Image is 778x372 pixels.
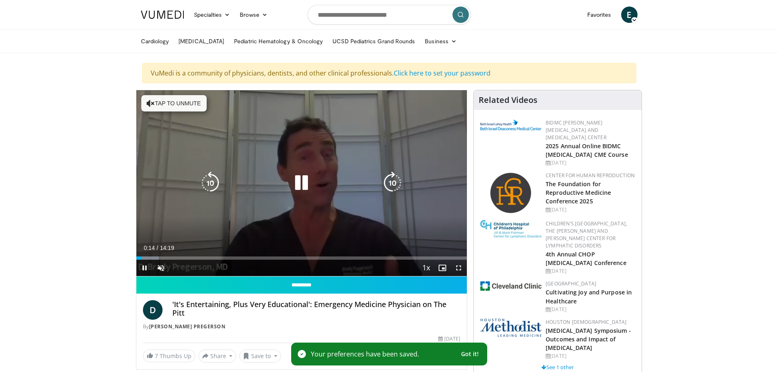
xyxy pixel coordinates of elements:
img: ffa5faa8-5a43-44fb-9bed-3795f4b5ac57.jpg.150x105_q85_autocrop_double_scale_upscale_version-0.2.jpg [480,220,542,238]
span: / [157,245,158,251]
a: [MEDICAL_DATA] Symposium - Outcomes and Impact of [MEDICAL_DATA] [546,327,631,352]
a: [GEOGRAPHIC_DATA] [546,280,596,287]
a: See 1 other [542,363,574,371]
span: 14:19 [160,245,174,251]
span: Got it! [461,350,479,358]
p: Your preferences have been saved. [311,349,419,359]
video-js: Video Player [136,90,467,276]
div: [DATE] [438,335,460,343]
span: 7 [155,352,158,360]
div: Progress Bar [136,256,467,260]
a: E [621,7,638,23]
a: 2025 Annual Online BIDMC [MEDICAL_DATA] CME Course [546,142,628,158]
h4: Related Videos [479,95,537,105]
a: The Foundation for Reproductive Medicine Conference 2025 [546,180,611,205]
a: UCSD Pediatrics Grand Rounds [328,33,420,49]
button: Fullscreen [450,260,467,276]
a: [MEDICAL_DATA] [174,33,229,49]
div: [DATE] [546,159,635,167]
div: [DATE] [546,306,635,313]
div: [DATE] [546,206,635,214]
a: Business [420,33,461,49]
a: Children’s [GEOGRAPHIC_DATA], The [PERSON_NAME] and [PERSON_NAME] Center for Lymphatic Disorders [546,220,627,249]
img: 1ef99228-8384-4f7a-af87-49a18d542794.png.150x105_q85_autocrop_double_scale_upscale_version-0.2.jpg [480,281,542,291]
div: [DATE] [546,352,635,360]
div: [DATE] [546,267,635,275]
input: Search topics, interventions [308,5,471,25]
a: Cardiology [136,33,174,49]
a: Favorites [582,7,616,23]
button: Playback Rate [418,260,434,276]
button: Pause [136,260,153,276]
a: D [143,300,163,320]
h4: 'It's Entertaining, Plus Very Educational': Emergency Medicine Physician on The Pitt [172,300,461,318]
a: [PERSON_NAME] Pregerson [149,323,226,330]
a: BIDMC [PERSON_NAME][MEDICAL_DATA] and [MEDICAL_DATA] Center [546,119,606,141]
a: Pediatric Hematology & Oncology [229,33,328,49]
a: Houston [DEMOGRAPHIC_DATA] [546,319,626,325]
img: 5e4488cc-e109-4a4e-9fd9-73bb9237ee91.png.150x105_q85_autocrop_double_scale_upscale_version-0.2.png [480,319,542,337]
img: c058e059-5986-4522-8e32-16b7599f4943.png.150x105_q85_autocrop_double_scale_upscale_version-0.2.png [490,172,533,215]
button: Save to [239,350,281,363]
button: Tap to unmute [141,95,207,111]
button: Enable picture-in-picture mode [434,260,450,276]
div: VuMedi is a community of physicians, dentists, and other clinical professionals. [142,63,636,83]
button: Unmute [153,260,169,276]
a: Click here to set your password [394,69,490,78]
a: Specialties [189,7,235,23]
img: c96b19ec-a48b-46a9-9095-935f19585444.png.150x105_q85_autocrop_double_scale_upscale_version-0.2.png [480,120,542,130]
a: Browse [235,7,272,23]
div: By [143,323,461,330]
img: VuMedi Logo [141,11,184,19]
a: Cultivating Joy and Purpose in Healthcare [546,288,632,305]
button: Share [198,350,236,363]
a: 4th Annual CHOP [MEDICAL_DATA] Conference [546,250,626,267]
a: 7 Thumbs Up [143,350,195,362]
a: Center for Human Reproduction [546,172,635,179]
span: 0:14 [144,245,155,251]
